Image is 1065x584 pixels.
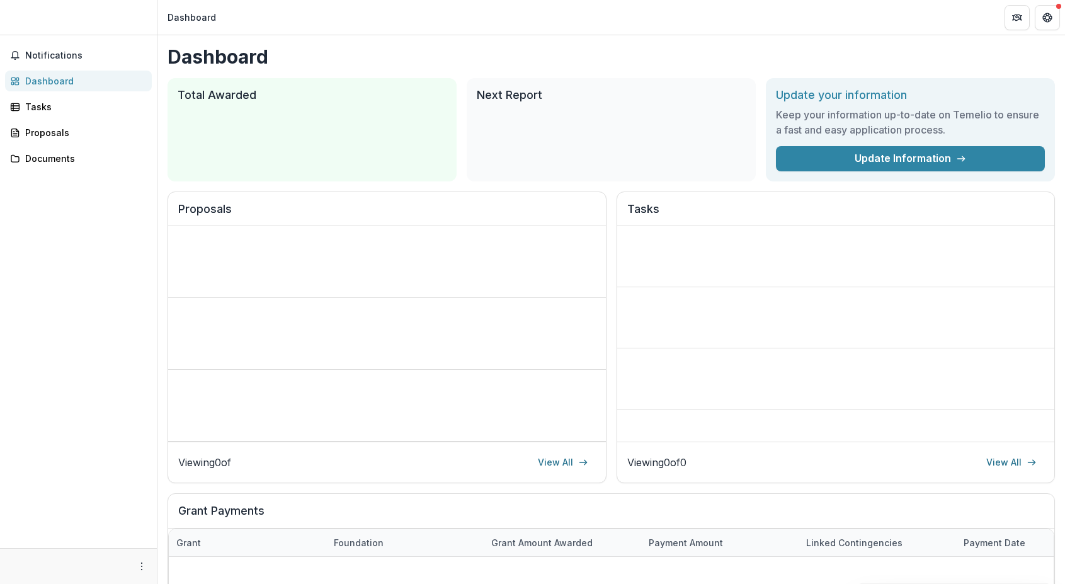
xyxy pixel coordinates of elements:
[25,126,142,139] div: Proposals
[178,88,447,102] h2: Total Awarded
[178,455,231,470] p: Viewing 0 of
[776,146,1045,171] a: Update Information
[5,96,152,117] a: Tasks
[627,455,686,470] p: Viewing 0 of 0
[530,452,596,472] a: View All
[178,202,596,226] h2: Proposals
[5,71,152,91] a: Dashboard
[162,8,221,26] nav: breadcrumb
[627,202,1045,226] h2: Tasks
[979,452,1044,472] a: View All
[5,148,152,169] a: Documents
[25,152,142,165] div: Documents
[1035,5,1060,30] button: Get Help
[168,45,1055,68] h1: Dashboard
[178,504,1044,528] h2: Grant Payments
[25,74,142,88] div: Dashboard
[168,11,216,24] div: Dashboard
[5,122,152,143] a: Proposals
[776,88,1045,102] h2: Update your information
[25,100,142,113] div: Tasks
[776,107,1045,137] h3: Keep your information up-to-date on Temelio to ensure a fast and easy application process.
[5,45,152,66] button: Notifications
[477,88,746,102] h2: Next Report
[25,50,147,61] span: Notifications
[1005,5,1030,30] button: Partners
[134,559,149,574] button: More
